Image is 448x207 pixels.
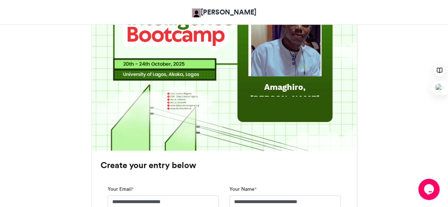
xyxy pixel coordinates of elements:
[192,7,256,17] a: [PERSON_NAME]
[418,179,441,200] iframe: chat widget
[108,185,134,192] label: Your Email
[101,161,348,169] h3: Create your entry below
[192,8,201,17] img: Adetokunbo Adeyanju
[239,81,330,105] div: Amaghiro, [PERSON_NAME]
[229,185,256,192] label: Your Name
